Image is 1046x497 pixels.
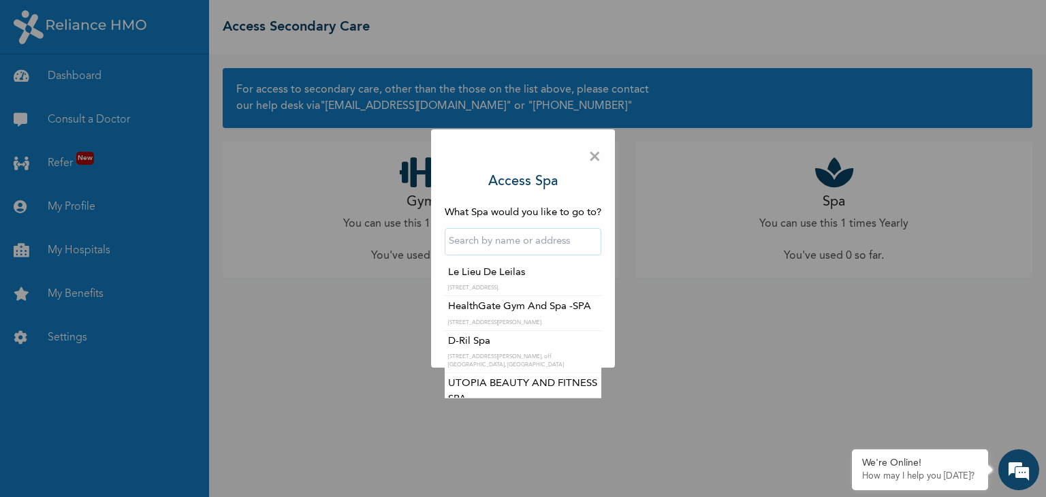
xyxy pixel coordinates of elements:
[448,353,598,369] p: [STREET_ADDRESS][PERSON_NAME], off [GEOGRAPHIC_DATA], [GEOGRAPHIC_DATA]
[448,376,598,407] p: UTOPIA BEAUTY AND FITNESS SPA
[133,423,260,466] div: FAQs
[445,208,601,218] span: What Spa would you like to go to?
[7,447,133,457] span: Conversation
[25,68,55,102] img: d_794563401_company_1708531726252_794563401
[448,266,598,281] p: Le Lieu De Leilas
[588,143,601,172] span: ×
[448,284,598,292] p: [STREET_ADDRESS].
[7,376,259,423] textarea: Type your message and hit 'Enter'
[448,300,598,315] p: HealthGate Gym And Spa -SPA
[79,174,188,311] span: We're online!
[223,7,256,39] div: Minimize live chat window
[862,458,978,469] div: We're Online!
[445,228,601,255] input: Search by name or address
[448,334,598,350] p: D-Ril Spa
[862,471,978,482] p: How may I help you today?
[71,76,229,94] div: Chat with us now
[448,319,598,327] p: [STREET_ADDRESS][PERSON_NAME].
[488,172,558,192] h3: Access Spa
